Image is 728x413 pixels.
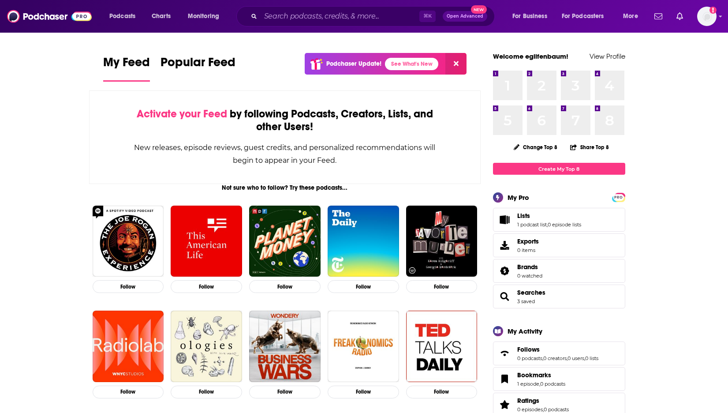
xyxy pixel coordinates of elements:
[249,311,321,382] img: Business Wars
[556,9,617,23] button: open menu
[261,9,419,23] input: Search podcasts, credits, & more...
[249,280,321,293] button: Follow
[543,406,544,413] span: ,
[109,10,135,23] span: Podcasts
[171,206,242,277] img: This American Life
[182,9,231,23] button: open menu
[547,222,548,228] span: ,
[328,206,399,277] img: The Daily
[493,233,625,257] a: Exports
[517,273,542,279] a: 0 watched
[137,107,227,120] span: Activate your Feed
[517,263,538,271] span: Brands
[328,386,399,398] button: Follow
[496,290,514,303] a: Searches
[93,311,164,382] img: Radiolab
[517,345,598,353] a: Follows
[512,10,547,23] span: For Business
[93,206,164,277] img: The Joe Rogan Experience
[613,194,624,200] a: PRO
[584,355,585,361] span: ,
[496,373,514,385] a: Bookmarks
[517,237,539,245] span: Exports
[567,355,567,361] span: ,
[328,280,399,293] button: Follow
[517,212,581,220] a: Lists
[496,239,514,252] span: Exports
[249,386,321,398] button: Follow
[161,55,235,75] span: Popular Feed
[493,52,568,60] a: Welcome egilfenbaum!
[517,397,569,405] a: Ratings
[544,406,569,413] a: 0 podcasts
[171,386,242,398] button: Follow
[542,355,543,361] span: ,
[171,311,242,382] img: Ologies with Alie Ward
[697,7,717,26] button: Show profile menu
[406,280,478,293] button: Follow
[506,9,558,23] button: open menu
[517,381,539,387] a: 1 episode
[543,355,567,361] a: 0 creators
[517,247,539,253] span: 0 items
[245,6,503,26] div: Search podcasts, credits, & more...
[517,371,551,379] span: Bookmarks
[249,206,321,277] img: Planet Money
[385,58,438,70] a: See What's New
[493,208,625,232] span: Lists
[134,141,437,167] div: New releases, episode reviews, guest credits, and personalized recommendations will begin to appe...
[517,397,539,405] span: Ratings
[146,9,176,23] a: Charts
[539,381,540,387] span: ,
[89,184,481,191] div: Not sure who to follow? Try these podcasts...
[562,10,604,23] span: For Podcasters
[540,381,565,387] a: 0 podcasts
[590,52,625,60] a: View Profile
[493,285,625,308] span: Searches
[517,371,565,379] a: Bookmarks
[93,386,164,398] button: Follow
[697,7,717,26] span: Logged in as egilfenbaum
[585,355,598,361] a: 0 lists
[134,108,437,133] div: by following Podcasts, Creators, Lists, and other Users!
[651,9,666,24] a: Show notifications dropdown
[493,259,625,283] span: Brands
[517,289,545,297] a: Searches
[697,7,717,26] img: User Profile
[548,222,581,228] a: 0 episode lists
[406,311,478,382] img: TED Talks Daily
[171,280,242,293] button: Follow
[623,10,638,23] span: More
[517,355,542,361] a: 0 podcasts
[493,367,625,391] span: Bookmarks
[103,55,150,82] a: My Feed
[93,280,164,293] button: Follow
[443,11,487,22] button: Open AdvancedNew
[517,222,547,228] a: 1 podcast list
[152,10,171,23] span: Charts
[673,9,687,24] a: Show notifications dropdown
[103,9,147,23] button: open menu
[406,206,478,277] img: My Favorite Murder with Karen Kilgariff and Georgia Hardstark
[7,8,92,25] img: Podchaser - Follow, Share and Rate Podcasts
[617,9,649,23] button: open menu
[567,355,584,361] a: 0 users
[517,406,543,413] a: 0 episodes
[496,398,514,411] a: Ratings
[517,263,542,271] a: Brands
[493,163,625,175] a: Create My Top 8
[496,214,514,226] a: Lists
[508,193,529,202] div: My Pro
[326,60,381,68] p: Podchaser Update!
[447,14,483,19] span: Open Advanced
